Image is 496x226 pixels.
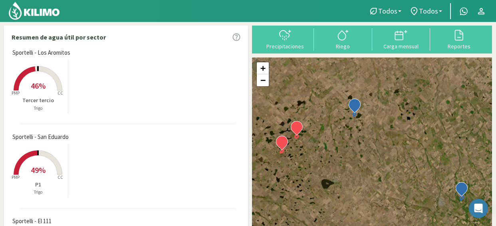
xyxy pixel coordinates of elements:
div: Riego [316,44,369,49]
span: 46% [31,81,46,91]
span: Sportelli - El 111 [12,217,52,226]
tspan: PMP [12,174,20,180]
div: Carga mensual [375,44,428,49]
tspan: CC [58,90,63,96]
p: Trigo [8,189,68,196]
p: Tercer tercio [8,96,68,105]
p: Resumen de agua útil por sector [12,32,106,42]
p: Trigo [8,105,68,112]
div: Open Intercom Messenger [469,199,488,218]
span: Sportelli - Los Aromitos [12,48,70,57]
span: Sportelli - San Eduardo [12,133,69,142]
tspan: PMP [12,90,20,96]
p: P1 [8,180,68,189]
button: Precipitaciones [256,28,314,50]
span: 49% [31,165,46,175]
div: Precipitaciones [258,44,311,49]
button: Riego [314,28,372,50]
a: Zoom out [257,74,269,86]
span: Todos [419,7,438,15]
button: Carga mensual [372,28,430,50]
div: Reportes [433,44,486,49]
button: Reportes [430,28,488,50]
img: Kilimo [8,1,60,20]
span: Todos [378,7,397,15]
tspan: CC [58,174,63,180]
a: Zoom in [257,62,269,74]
